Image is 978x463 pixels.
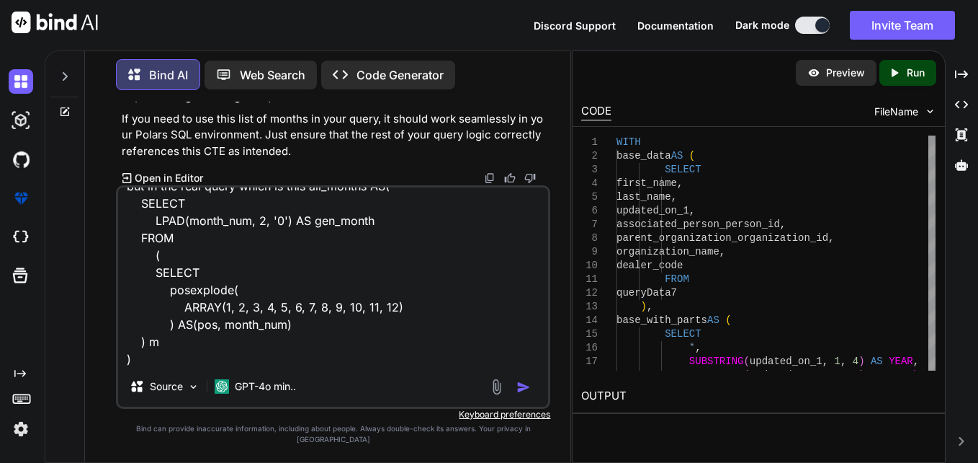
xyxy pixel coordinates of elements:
[581,103,611,120] div: CODE
[524,172,536,184] img: dislike
[9,69,33,94] img: darkChat
[807,66,820,79] img: preview
[581,177,598,190] div: 4
[750,356,822,367] span: updated_on_1
[689,150,695,162] span: (
[581,231,598,245] div: 8
[534,19,616,32] span: Discord Support
[122,111,547,160] p: If you need to use this list of months in your query, it should work seamlessly in your Polars SQ...
[484,172,495,184] img: copy
[871,356,883,367] span: AS
[215,379,229,394] img: GPT-4o mini
[9,147,33,172] img: githubDark
[616,177,677,189] span: first_name
[616,246,719,257] span: organization_name
[665,164,701,175] span: SELECT
[581,286,598,300] div: 12
[504,172,516,184] img: like
[616,205,689,216] span: updated_on_1
[581,314,598,327] div: 14
[907,66,925,80] p: Run
[689,205,695,216] span: ,
[616,314,707,326] span: base_with_parts
[719,246,725,257] span: ,
[641,301,647,312] span: )
[616,191,671,203] span: last_name
[835,369,840,381] span: 6
[689,356,744,367] span: SUBSTRING
[835,356,840,367] span: 1
[581,218,598,231] div: 7
[637,19,714,32] span: Documentation
[573,379,944,413] h2: OUTPUT
[826,66,865,80] p: Preview
[677,177,683,189] span: ,
[665,328,701,340] span: SELECT
[913,356,919,367] span: ,
[871,369,883,381] span: AS
[707,314,719,326] span: AS
[581,136,598,149] div: 1
[581,204,598,218] div: 6
[516,380,531,394] img: icon
[116,423,550,445] p: Bind can provide inaccurate information, including about people. Always double-check its answers....
[616,150,671,162] span: base_data
[534,18,616,33] button: Discord Support
[828,232,834,244] span: ,
[850,11,955,40] button: Invite Team
[581,369,598,382] div: 18
[616,136,641,148] span: WITH
[665,273,690,285] span: FROM
[750,369,822,381] span: updated_on_1
[9,108,33,133] img: darkAi-studio
[356,66,444,84] p: Code Generator
[616,232,828,244] span: parent_organization_organization_id
[150,379,183,394] p: Source
[853,369,858,381] span: 2
[581,149,598,163] div: 2
[9,186,33,211] img: premium
[9,417,33,441] img: settings
[671,191,677,203] span: ,
[637,18,714,33] button: Documentation
[840,356,846,367] span: ,
[581,355,598,369] div: 17
[859,369,865,381] span: )
[9,225,33,250] img: cloudideIcon
[647,301,652,312] span: ,
[780,219,786,230] span: ,
[822,356,828,367] span: ,
[581,245,598,259] div: 9
[859,356,865,367] span: )
[735,18,789,32] span: Dark mode
[581,259,598,273] div: 10
[235,379,296,394] p: GPT-4o min..
[581,190,598,204] div: 5
[118,188,548,366] textarea: but in the real query which is this all_months AS( SELECT LPAD(month_num, 2, '0') AS gen_month FR...
[696,342,701,353] span: ,
[116,409,550,420] p: Keyboard preferences
[581,341,598,355] div: 16
[149,66,188,84] p: Bind AI
[874,105,918,119] span: FileName
[689,369,744,381] span: SUBSTRING
[581,300,598,314] div: 13
[822,369,828,381] span: ,
[840,369,846,381] span: ,
[744,369,750,381] span: (
[889,369,920,381] span: month
[488,379,505,395] img: attachment
[240,66,305,84] p: Web Search
[616,287,677,299] span: queryData7
[726,314,732,326] span: (
[581,273,598,286] div: 11
[744,356,750,367] span: (
[924,105,936,118] img: chevron down
[187,381,199,393] img: Pick Models
[581,163,598,177] div: 3
[12,12,98,33] img: Bind AI
[581,327,598,341] div: 15
[853,356,858,367] span: 4
[889,356,914,367] span: YEAR
[135,171,203,185] p: Open in Editor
